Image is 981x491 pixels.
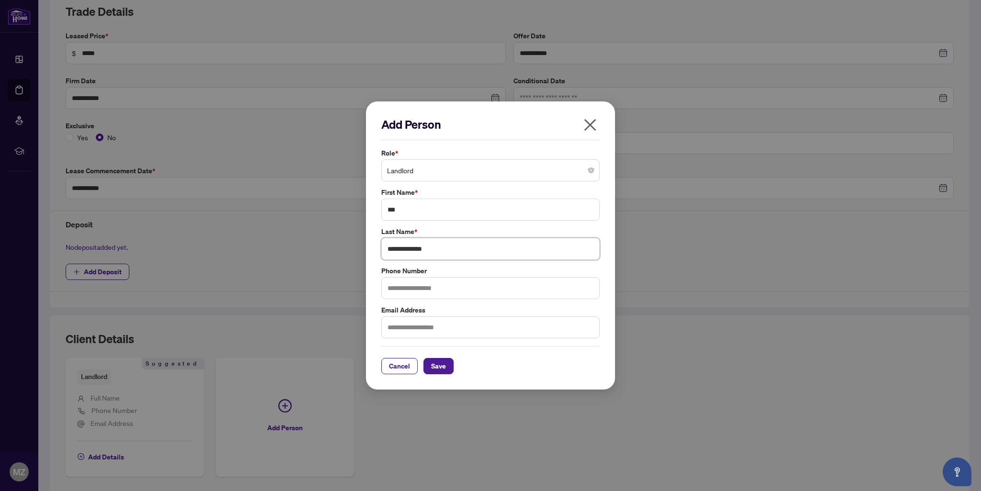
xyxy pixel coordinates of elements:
label: Phone Number [381,266,600,276]
button: Cancel [381,358,418,374]
span: close-circle [588,167,594,173]
button: Save [423,358,454,374]
label: Role [381,148,600,158]
label: First Name [381,187,600,198]
span: close [582,117,598,133]
h2: Add Person [381,117,600,132]
span: Save [431,358,446,374]
span: Landlord [387,161,594,179]
label: Email Address [381,305,600,315]
span: Cancel [389,358,410,374]
button: Open asap [943,458,971,486]
label: Last Name [381,226,600,237]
